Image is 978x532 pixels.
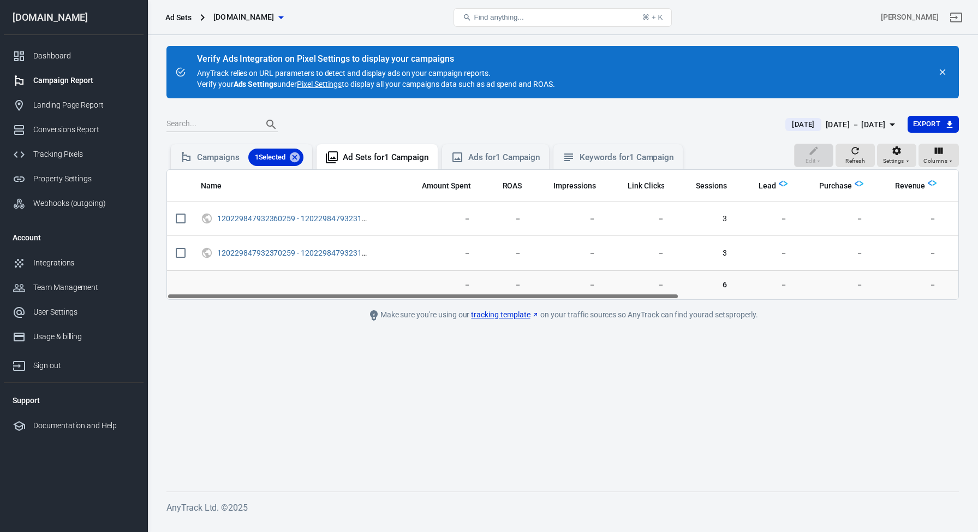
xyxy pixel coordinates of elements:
span: ROAS [503,181,522,192]
span: － [613,248,665,259]
span: The number of times your ads were on screen. [539,179,596,192]
div: Verify Ads Integration on Pixel Settings to display your campaigns [197,54,555,64]
button: Export [908,116,959,133]
span: － [488,214,522,224]
div: Campaigns [197,149,303,166]
a: tracking template [471,309,539,321]
span: 120229847932360259 - 120229847932310259 / paid / an [217,214,372,222]
span: － [881,280,937,291]
div: Conversions Report [33,124,135,135]
span: Lead [759,181,776,192]
span: － [805,214,863,224]
div: [DOMAIN_NAME] [4,13,144,22]
li: Account [4,224,144,251]
span: The total return on ad spend [488,179,522,192]
div: Integrations [33,257,135,269]
span: Revenue [895,181,926,192]
span: Name [201,181,222,192]
div: [DATE] － [DATE] [826,118,886,132]
span: － [408,248,471,259]
a: Usage & billing [4,324,144,349]
span: Impressions [553,181,596,192]
span: Sessions [682,181,727,192]
a: Dashboard [4,44,144,68]
img: Logo [928,179,937,187]
div: Property Settings [33,173,135,185]
span: － [539,214,596,224]
div: ⌘ + K [642,13,663,21]
div: Ad Sets for 1 Campaign [343,152,429,163]
button: close [935,64,950,80]
a: Sign out [4,349,144,378]
span: － [408,214,471,224]
span: Purchase [805,181,852,192]
div: Campaign Report [33,75,135,86]
span: Lead [744,181,776,192]
span: institutoholistico.pt [213,10,275,24]
a: Landing Page Report [4,93,144,117]
div: Account id: j4UnkfMf [881,11,939,23]
span: － [805,248,863,259]
button: Refresh [836,144,875,168]
svg: UTM & Web Traffic [201,246,213,259]
a: 120229847932370259 - 120229847932310259 / paid / an [217,249,415,257]
div: Tracking Pixels [33,149,135,160]
span: － [744,214,788,224]
button: Find anything...⌘ + K [454,8,672,27]
span: Columns [923,156,947,166]
span: 1 Selected [248,152,293,163]
button: [DATE][DATE] － [DATE] [777,116,907,134]
a: User Settings [4,300,144,324]
span: 6 [682,280,727,291]
h6: AnyTrack Ltd. © 2025 [166,501,959,515]
input: Search... [166,117,254,132]
span: － [408,280,471,291]
span: － [613,280,665,291]
img: Logo [779,179,788,188]
div: User Settings [33,306,135,318]
button: [DOMAIN_NAME] [209,7,288,27]
div: AnyTrack relies on URL parameters to detect and display ads on your campaign reports. Verify your... [197,55,555,90]
span: The total return on ad spend [503,179,522,192]
span: The number of clicks on links within the ad that led to advertiser-specified destinations [628,179,665,192]
span: [DATE] [788,119,819,130]
div: Landing Page Report [33,99,135,111]
div: Webhooks (outgoing) [33,198,135,209]
span: － [613,214,665,224]
button: Settings [877,144,916,168]
span: － [488,280,522,291]
a: Pixel Settings [297,79,342,90]
span: The estimated total amount of money you've spent on your campaign, ad set or ad during its schedule. [422,179,471,192]
span: － [744,248,788,259]
span: Amount Spent [422,181,471,192]
div: Usage & billing [33,331,135,342]
span: Find anything... [474,13,523,21]
a: Webhooks (outgoing) [4,191,144,216]
svg: UTM & Web Traffic [201,212,213,225]
span: － [488,248,522,259]
span: Settings [883,156,904,166]
span: － [539,280,596,291]
div: Ads for 1 Campaign [468,152,540,163]
span: The estimated total amount of money you've spent on your campaign, ad set or ad during its schedule. [408,179,471,192]
div: Dashboard [33,50,135,62]
div: scrollable content [167,170,958,299]
div: Make sure you're using our on your traffic sources so AnyTrack can find your ad sets properly. [317,309,808,322]
span: Link Clicks [628,181,665,192]
span: Purchase [819,181,852,192]
span: Sessions [696,181,727,192]
span: － [881,214,937,224]
a: Campaign Report [4,68,144,93]
span: Total revenue calculated by AnyTrack. [881,179,926,192]
span: The number of times your ads were on screen. [553,179,596,192]
span: Name [201,181,236,192]
a: 120229847932360259 - 120229847932310259 / paid / an [217,214,415,223]
div: Keywords for 1 Campaign [580,152,674,163]
a: Team Management [4,275,144,300]
li: Support [4,387,144,413]
button: Search [258,111,284,138]
span: － [539,248,596,259]
span: The number of clicks on links within the ad that led to advertiser-specified destinations [613,179,665,192]
strong: Ads Settings [234,80,278,88]
span: Refresh [845,156,865,166]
